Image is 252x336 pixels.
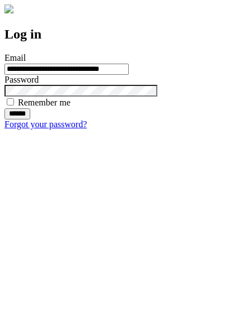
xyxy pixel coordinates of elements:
[4,119,87,129] a: Forgot your password?
[4,4,13,13] img: logo-4e3dc11c47720685a147b03b5a06dd966a58ff35d612b21f08c02c0306f2b779.png
[4,53,26,63] label: Email
[4,75,39,84] label: Password
[4,27,248,42] h2: Log in
[18,98,71,107] label: Remember me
